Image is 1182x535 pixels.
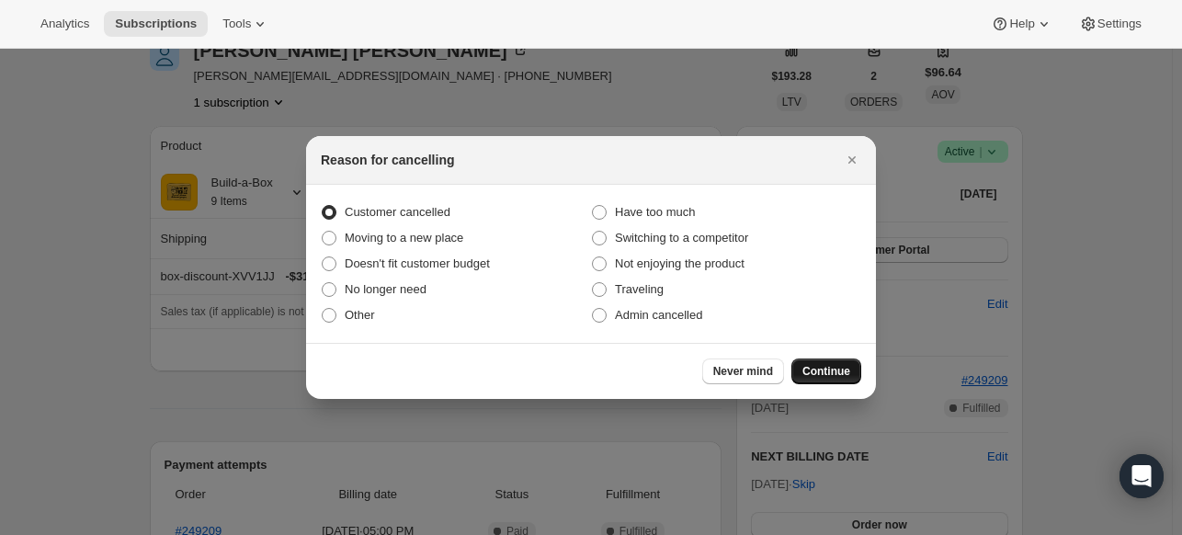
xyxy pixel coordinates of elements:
[104,11,208,37] button: Subscriptions
[40,17,89,31] span: Analytics
[345,282,426,296] span: No longer need
[345,308,375,322] span: Other
[29,11,100,37] button: Analytics
[615,256,744,270] span: Not enjoying the product
[980,11,1063,37] button: Help
[1068,11,1153,37] button: Settings
[791,359,861,384] button: Continue
[802,364,850,379] span: Continue
[211,11,280,37] button: Tools
[615,205,695,219] span: Have too much
[615,308,702,322] span: Admin cancelled
[615,282,664,296] span: Traveling
[321,151,454,169] h2: Reason for cancelling
[115,17,197,31] span: Subscriptions
[702,359,784,384] button: Never mind
[345,231,463,245] span: Moving to a new place
[222,17,251,31] span: Tools
[839,147,865,173] button: Close
[345,256,490,270] span: Doesn't fit customer budget
[1119,454,1164,498] div: Open Intercom Messenger
[713,364,773,379] span: Never mind
[1009,17,1034,31] span: Help
[1097,17,1142,31] span: Settings
[615,231,748,245] span: Switching to a competitor
[345,205,450,219] span: Customer cancelled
